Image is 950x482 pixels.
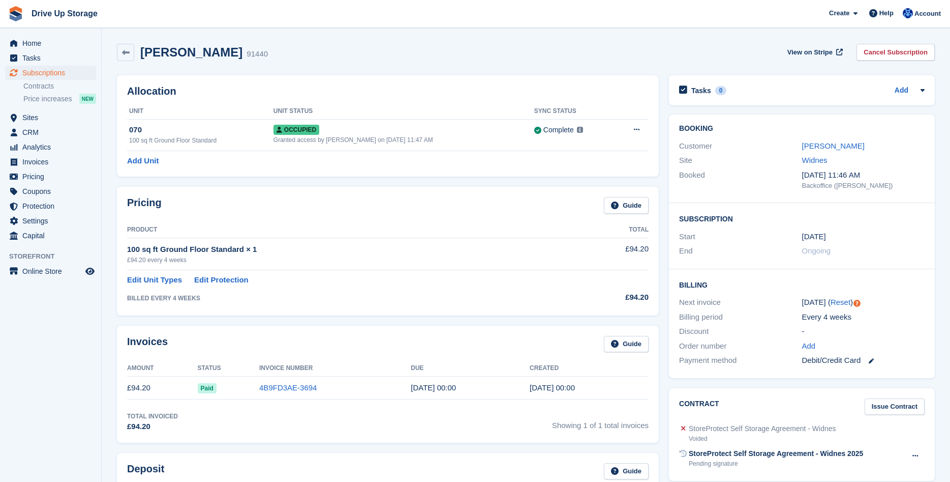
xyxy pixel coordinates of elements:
time: 2025-08-02 23:00:00 UTC [802,231,826,243]
div: Backoffice ([PERSON_NAME]) [802,181,925,191]
th: Unit Status [273,103,534,120]
a: menu [5,199,96,213]
a: Guide [604,197,649,214]
div: End [679,245,802,257]
span: CRM [22,125,83,139]
h2: Booking [679,125,925,133]
div: Site [679,155,802,166]
div: £94.20 [569,292,649,303]
a: menu [5,125,96,139]
a: Reset [831,298,850,306]
h2: Subscription [679,213,925,223]
div: Discount [679,326,802,337]
span: Settings [22,214,83,228]
div: 100 sq ft Ground Floor Standard [129,136,273,145]
th: Total [569,222,649,238]
th: Due [411,360,530,377]
span: Analytics [22,140,83,154]
img: Widnes Team [903,8,913,18]
span: Protection [22,199,83,213]
img: stora-icon-8386f47178a22dfd0bd8f6a31ec36ba5ce8667c1dd55bd0f319d3a0aa187defe.svg [8,6,23,21]
div: Start [679,231,802,243]
div: BILLED EVERY 4 WEEKS [127,294,569,303]
a: menu [5,155,96,169]
h2: Pricing [127,197,162,214]
a: Add Unit [127,155,159,167]
th: Amount [127,360,198,377]
h2: Billing [679,279,925,290]
div: Tooltip anchor [852,299,862,308]
span: Storefront [9,251,101,262]
span: Pricing [22,169,83,184]
span: Online Store [22,264,83,278]
a: menu [5,51,96,65]
th: Sync Status [534,103,614,120]
div: Billing period [679,311,802,323]
a: Preview store [84,265,96,277]
h2: [PERSON_NAME] [140,45,242,59]
th: Unit [127,103,273,120]
th: Product [127,222,569,238]
span: Sites [22,110,83,125]
a: menu [5,264,96,278]
div: Payment method [679,355,802,366]
span: Invoices [22,155,83,169]
div: Complete [543,125,574,135]
h2: Tasks [691,86,711,95]
span: Coupons [22,184,83,199]
a: menu [5,229,96,243]
span: Subscriptions [22,66,83,80]
a: [PERSON_NAME] [802,141,865,150]
span: Account [914,9,941,19]
div: [DATE] 11:46 AM [802,169,925,181]
a: Edit Unit Types [127,274,182,286]
h2: Allocation [127,86,649,97]
div: Granted access by [PERSON_NAME] on [DATE] 11:47 AM [273,135,534,145]
h2: Deposit [127,463,164,480]
a: Issue Contract [865,399,925,415]
div: £94.20 [127,421,178,433]
div: £94.20 every 4 weeks [127,256,569,265]
div: 0 [715,86,727,95]
span: Showing 1 of 1 total invoices [552,412,649,433]
img: icon-info-grey-7440780725fd019a000dd9b08b2336e03edf1995a4989e88bcd33f0948082b44.svg [577,127,583,133]
th: Status [198,360,260,377]
div: 91440 [247,48,268,60]
h2: Contract [679,399,719,415]
td: £94.20 [127,377,198,400]
time: 2025-08-03 23:00:00 UTC [411,383,456,392]
span: Ongoing [802,246,831,255]
div: Voided [689,434,836,443]
div: - [802,326,925,337]
th: Created [530,360,649,377]
td: £94.20 [569,238,649,270]
th: Invoice Number [259,360,411,377]
a: Widnes [802,156,828,164]
a: Drive Up Storage [27,5,102,22]
a: Price increases NEW [23,93,96,104]
div: NEW [79,94,96,104]
div: StoreProtect Self Storage Agreement - Widnes 2025 [689,448,863,459]
div: Next invoice [679,297,802,308]
div: 070 [129,124,273,136]
a: menu [5,140,96,154]
a: View on Stripe [783,44,845,61]
a: menu [5,110,96,125]
span: Create [829,8,849,18]
span: Help [879,8,894,18]
div: [DATE] ( ) [802,297,925,308]
span: Paid [198,383,217,393]
a: menu [5,66,96,80]
a: Guide [604,463,649,480]
div: Booked [679,169,802,191]
a: menu [5,214,96,228]
span: Home [22,36,83,50]
div: Order number [679,341,802,352]
div: Customer [679,140,802,152]
div: Pending signature [689,459,863,468]
span: Occupied [273,125,319,135]
div: Total Invoiced [127,412,178,421]
a: Cancel Subscription [856,44,935,61]
a: Contracts [23,81,96,91]
a: 4B9FD3AE-3694 [259,383,317,392]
